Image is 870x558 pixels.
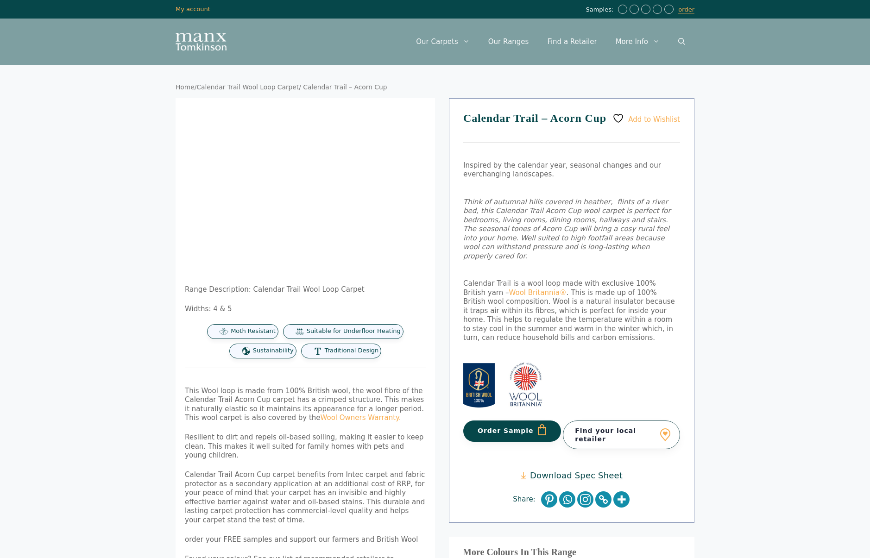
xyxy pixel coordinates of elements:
a: Instagram [577,491,593,508]
p: Resilient to dirt and repels oil-based soiling, making it easier to keep clean. This makes it wel... [185,433,426,460]
p: Range Description: Calendar Trail Wool Loop Carpet [185,285,426,295]
span: Sustainability [253,347,294,355]
a: Find your local retailer [563,420,680,449]
em: Think of autumnal hills covered in heather, flints of a river bed, this Calendar Trail Acorn Cup ... [463,198,671,260]
button: Order Sample [463,420,561,442]
span: Samples: [586,6,616,14]
a: My account [176,6,210,13]
a: order [678,6,694,13]
a: Wool Owners Warranty. [321,414,401,422]
h1: Calendar Trail – Acorn Cup [463,113,680,143]
a: Download Spec Sheet [521,470,623,481]
p: order your FREE samples and support our farmers and British Wool [185,535,426,545]
p: This Wool loop is made from 100% British wool, the wool fibre of the Calendar Trail Acorn Cup car... [185,387,426,423]
nav: Primary [407,28,694,56]
a: Calendar Trail Wool Loop Carpet [196,83,299,91]
p: Calendar Trail is a wool loop made with exclusive 100% British yarn – . This is made up of 100% B... [463,279,680,343]
a: Add to Wishlist [612,113,680,124]
a: Our Ranges [479,28,538,56]
span: Suitable for Underfloor Heating [307,327,401,335]
h3: More Colours In This Range [463,551,681,554]
span: Share: [513,495,540,504]
span: Traditional Design [325,347,379,355]
a: Find a Retailer [538,28,606,56]
img: Manx Tomkinson [176,33,227,50]
nav: Breadcrumb [176,83,694,92]
a: Wool Britannia® [509,288,567,297]
span: Moth Resistant [231,327,276,335]
p: Calendar Trail Acorn Cup carpet benefits from Intec carpet and fabric protector as a secondary ap... [185,470,426,525]
a: More [613,491,630,508]
a: Open Search Bar [669,28,694,56]
a: Whatsapp [559,491,575,508]
a: More Info [606,28,669,56]
a: Pinterest [541,491,557,508]
p: Inspired by the calendar year, seasonal changes and our everchanging landscapes. [463,161,680,179]
a: Copy Link [595,491,612,508]
span: Add to Wishlist [628,115,680,123]
p: Widths: 4 & 5 [185,305,426,314]
a: Our Carpets [407,28,479,56]
a: Home [176,83,195,91]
